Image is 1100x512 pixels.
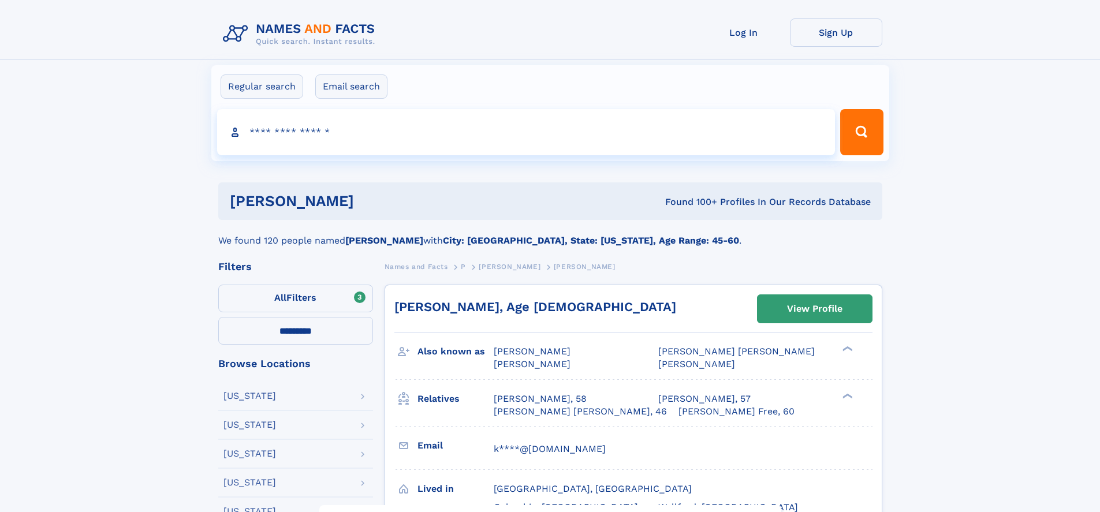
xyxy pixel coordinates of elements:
a: [PERSON_NAME], 58 [494,393,587,405]
h3: Lived in [417,479,494,499]
a: P [461,259,466,274]
span: [PERSON_NAME] [658,358,735,369]
a: Names and Facts [385,259,448,274]
a: [PERSON_NAME] Free, 60 [678,405,795,418]
h3: Email [417,436,494,455]
span: [PERSON_NAME] [494,358,570,369]
div: [US_STATE] [223,391,276,401]
img: Logo Names and Facts [218,18,385,50]
div: [US_STATE] [223,449,276,458]
span: [PERSON_NAME] [494,346,570,357]
a: View Profile [758,295,872,323]
div: Browse Locations [218,358,373,369]
div: We found 120 people named with . [218,220,882,248]
input: search input [217,109,836,155]
span: [PERSON_NAME] [554,263,616,271]
span: All [274,292,286,303]
div: Filters [218,261,373,272]
a: [PERSON_NAME] [479,259,540,274]
label: Filters [218,285,373,312]
a: [PERSON_NAME] [PERSON_NAME], 46 [494,405,667,418]
a: [PERSON_NAME], 57 [658,393,751,405]
div: Found 100+ Profiles In Our Records Database [509,196,871,208]
div: ❯ [840,345,853,353]
h1: [PERSON_NAME] [230,194,510,208]
span: [GEOGRAPHIC_DATA], [GEOGRAPHIC_DATA] [494,483,692,494]
b: City: [GEOGRAPHIC_DATA], State: [US_STATE], Age Range: 45-60 [443,235,739,246]
div: [US_STATE] [223,420,276,429]
div: [US_STATE] [223,478,276,487]
a: Log In [698,18,790,47]
a: [PERSON_NAME], Age [DEMOGRAPHIC_DATA] [394,300,676,314]
a: Sign Up [790,18,882,47]
h3: Also known as [417,342,494,361]
h3: Relatives [417,389,494,409]
span: [PERSON_NAME] [479,263,540,271]
b: [PERSON_NAME] [345,235,423,246]
span: P [461,263,466,271]
div: ❯ [840,392,853,399]
div: View Profile [787,296,842,322]
span: [PERSON_NAME] [PERSON_NAME] [658,346,815,357]
label: Email search [315,74,387,99]
label: Regular search [221,74,303,99]
button: Search Button [840,109,883,155]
